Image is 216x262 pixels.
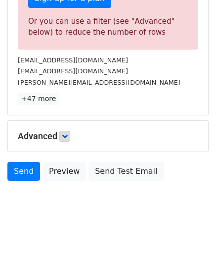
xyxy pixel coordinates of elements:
h5: Advanced [18,131,198,142]
small: [EMAIL_ADDRESS][DOMAIN_NAME] [18,56,128,64]
a: Send [7,162,40,181]
iframe: Chat Widget [167,214,216,262]
a: Preview [43,162,86,181]
a: +47 more [18,93,59,105]
small: [PERSON_NAME][EMAIL_ADDRESS][DOMAIN_NAME] [18,79,180,86]
div: Or you can use a filter (see "Advanced" below) to reduce the number of rows [28,16,188,38]
a: Send Test Email [88,162,164,181]
small: [EMAIL_ADDRESS][DOMAIN_NAME] [18,67,128,75]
